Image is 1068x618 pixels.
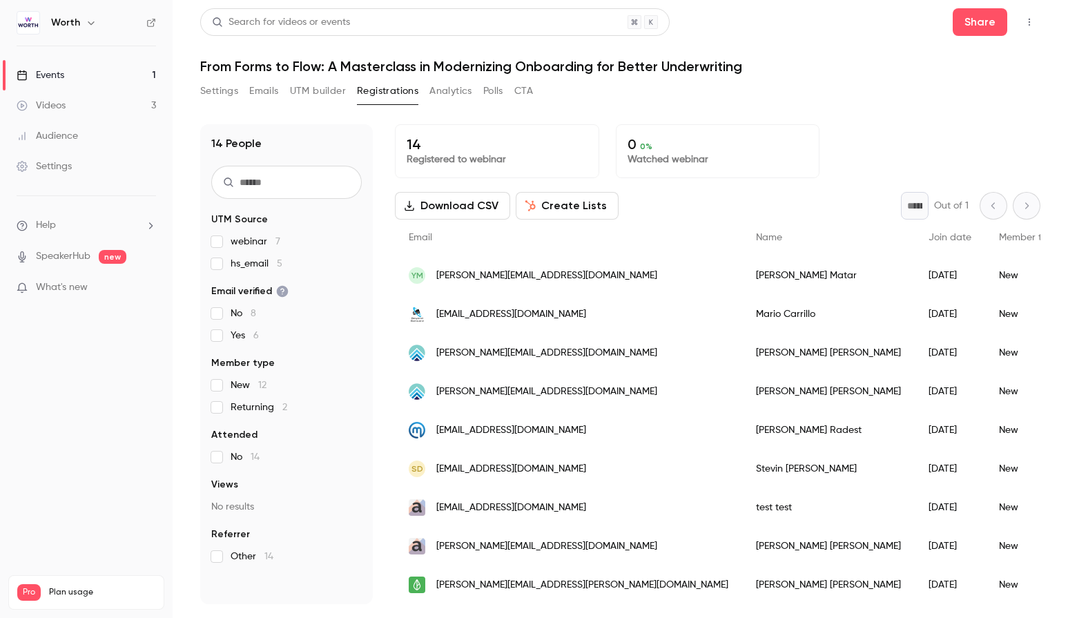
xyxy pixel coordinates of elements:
[264,552,273,561] span: 14
[915,488,985,527] div: [DATE]
[742,372,915,411] div: [PERSON_NAME] [PERSON_NAME]
[249,80,278,102] button: Emails
[395,192,510,220] button: Download CSV
[436,539,657,554] span: [PERSON_NAME][EMAIL_ADDRESS][DOMAIN_NAME]
[200,80,238,102] button: Settings
[915,372,985,411] div: [DATE]
[742,411,915,450] div: [PERSON_NAME] Radest
[282,403,287,412] span: 2
[742,334,915,372] div: [PERSON_NAME] [PERSON_NAME]
[436,501,586,515] span: [EMAIL_ADDRESS][DOMAIN_NAME]
[231,257,282,271] span: hs_email
[211,528,250,541] span: Referrer
[253,331,259,340] span: 6
[211,135,262,152] h1: 14 People
[36,280,88,295] span: What's new
[409,499,425,516] img: ascenditt.com
[915,566,985,604] div: [DATE]
[231,400,287,414] span: Returning
[231,307,256,320] span: No
[17,160,72,173] div: Settings
[251,309,256,318] span: 8
[640,142,652,151] span: 0 %
[251,452,260,462] span: 14
[742,450,915,488] div: Stevin [PERSON_NAME]
[212,15,350,30] div: Search for videos or events
[211,500,362,514] p: No results
[756,233,782,242] span: Name
[934,199,969,213] p: Out of 1
[275,237,280,247] span: 7
[211,478,238,492] span: Views
[409,577,425,593] img: branchapp.com
[915,334,985,372] div: [DATE]
[407,136,588,153] p: 14
[51,16,80,30] h6: Worth
[483,80,503,102] button: Polls
[17,218,156,233] li: help-dropdown-opener
[211,356,275,370] span: Member type
[409,422,425,438] img: monerepay.com
[36,249,90,264] a: SpeakerHub
[436,462,586,476] span: [EMAIL_ADDRESS][DOMAIN_NAME]
[516,192,619,220] button: Create Lists
[17,12,39,34] img: Worth
[429,80,472,102] button: Analytics
[514,80,533,102] button: CTA
[742,488,915,527] div: test test
[211,284,289,298] span: Email verified
[231,378,266,392] span: New
[36,218,56,233] span: Help
[742,295,915,334] div: Mario Carrillo
[17,99,66,113] div: Videos
[929,233,971,242] span: Join date
[17,584,41,601] span: Pro
[211,213,362,563] section: facet-groups
[742,527,915,566] div: [PERSON_NAME] [PERSON_NAME]
[211,428,258,442] span: Attended
[49,587,155,598] span: Plan usage
[258,380,266,390] span: 12
[17,129,78,143] div: Audience
[409,306,425,322] img: beyondbancard.com
[436,346,657,360] span: [PERSON_NAME][EMAIL_ADDRESS][DOMAIN_NAME]
[231,550,273,563] span: Other
[915,295,985,334] div: [DATE]
[436,578,728,592] span: [PERSON_NAME][EMAIL_ADDRESS][PERSON_NAME][DOMAIN_NAME]
[17,68,64,82] div: Events
[231,329,259,342] span: Yes
[409,538,425,554] img: ascenditt.com
[231,235,280,249] span: webinar
[953,8,1007,36] button: Share
[409,383,425,400] img: ascentpaymentsolutions.com
[436,269,657,283] span: [PERSON_NAME][EMAIL_ADDRESS][DOMAIN_NAME]
[999,233,1058,242] span: Member type
[409,345,425,361] img: ascentpaymentsolutions.com
[436,307,586,322] span: [EMAIL_ADDRESS][DOMAIN_NAME]
[915,527,985,566] div: [DATE]
[411,463,423,475] span: SD
[628,136,808,153] p: 0
[200,58,1040,75] h1: From Forms to Flow: A Masterclass in Modernizing Onboarding for Better Underwriting
[290,80,346,102] button: UTM builder
[211,213,268,226] span: UTM Source
[742,256,915,295] div: [PERSON_NAME] Matar
[915,256,985,295] div: [DATE]
[357,80,418,102] button: Registrations
[407,153,588,166] p: Registered to webinar
[409,233,432,242] span: Email
[915,450,985,488] div: [DATE]
[436,385,657,399] span: [PERSON_NAME][EMAIL_ADDRESS][DOMAIN_NAME]
[628,153,808,166] p: Watched webinar
[411,269,423,282] span: YM
[436,423,586,438] span: [EMAIL_ADDRESS][DOMAIN_NAME]
[231,450,260,464] span: No
[742,566,915,604] div: [PERSON_NAME] [PERSON_NAME]
[915,411,985,450] div: [DATE]
[99,250,126,264] span: new
[277,259,282,269] span: 5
